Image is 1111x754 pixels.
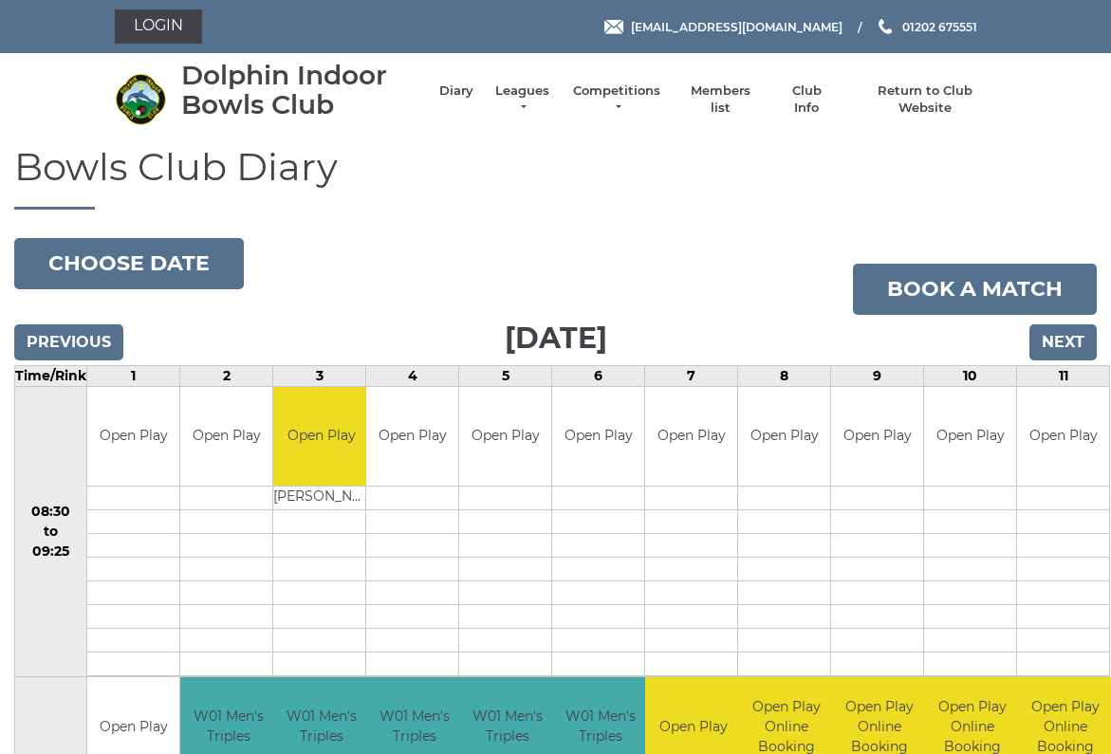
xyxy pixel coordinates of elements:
[738,387,830,487] td: Open Play
[87,365,180,386] td: 1
[924,365,1017,386] td: 10
[631,19,843,33] span: [EMAIL_ADDRESS][DOMAIN_NAME]
[115,73,167,125] img: Dolphin Indoor Bowls Club
[604,20,623,34] img: Email
[876,18,977,36] a: Phone us 01202 675551
[439,83,473,100] a: Diary
[273,387,369,487] td: Open Play
[853,264,1097,315] a: Book a match
[180,365,273,386] td: 2
[273,487,369,510] td: [PERSON_NAME]
[604,18,843,36] a: Email [EMAIL_ADDRESS][DOMAIN_NAME]
[779,83,834,117] a: Club Info
[853,83,996,117] a: Return to Club Website
[15,386,87,677] td: 08:30 to 09:25
[181,61,420,120] div: Dolphin Indoor Bowls Club
[1017,387,1109,487] td: Open Play
[14,146,1097,210] h1: Bowls Club Diary
[459,387,551,487] td: Open Play
[180,387,272,487] td: Open Play
[831,387,923,487] td: Open Play
[552,387,644,487] td: Open Play
[571,83,662,117] a: Competitions
[459,365,552,386] td: 5
[738,365,831,386] td: 8
[681,83,760,117] a: Members list
[14,238,244,289] button: Choose date
[366,365,459,386] td: 4
[87,387,179,487] td: Open Play
[492,83,552,117] a: Leagues
[1029,324,1097,360] input: Next
[902,19,977,33] span: 01202 675551
[645,365,738,386] td: 7
[14,324,123,360] input: Previous
[924,387,1016,487] td: Open Play
[879,19,892,34] img: Phone us
[1017,365,1110,386] td: 11
[366,387,458,487] td: Open Play
[273,365,366,386] td: 3
[552,365,645,386] td: 6
[831,365,924,386] td: 9
[115,9,202,44] a: Login
[15,365,87,386] td: Time/Rink
[645,387,737,487] td: Open Play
